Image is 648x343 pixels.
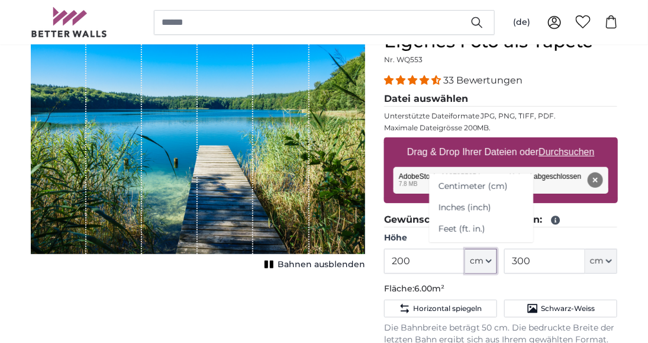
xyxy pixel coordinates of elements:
span: 4.33 stars [384,75,443,86]
p: Unterstützte Dateiformate JPG, PNG, TIFF, PDF. [384,111,618,121]
button: cm [585,249,617,274]
label: Breite [504,232,617,244]
span: Bahnen ausblenden [278,259,365,271]
a: Inches (inch) [429,197,533,219]
span: Schwarz-Weiss [541,304,595,313]
span: cm [590,255,604,267]
div: 1 of 1 [31,31,365,273]
legend: Datei auswählen [384,92,618,107]
legend: Gewünschtes Format eingeben: [384,213,618,227]
button: Schwarz-Weiss [504,300,617,318]
span: Horizontal spiegeln [413,304,482,313]
button: cm [465,249,497,274]
a: Feet (ft. in.) [429,219,533,240]
span: 33 Bewertungen [443,75,523,86]
u: Durchsuchen [539,147,594,157]
span: Nr. WQ553 [384,55,423,64]
label: Höhe [384,232,497,244]
label: Drag & Drop Ihrer Dateien oder [402,140,599,164]
span: 6.00m² [414,283,444,294]
img: Betterwalls [31,7,108,37]
span: cm [470,255,483,267]
button: (de) [504,12,540,33]
button: Bahnen ausblenden [261,257,365,273]
a: Centimeter (cm) [429,176,533,197]
p: Maximale Dateigrösse 200MB. [384,123,618,133]
p: Fläche: [384,283,618,295]
button: Horizontal spiegeln [384,300,497,318]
